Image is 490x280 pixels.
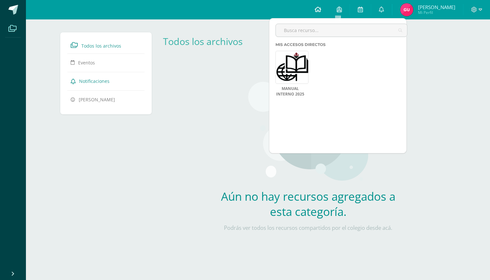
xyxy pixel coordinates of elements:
[275,86,305,97] a: Manual Interno 2025
[418,10,455,15] span: Mi Perfil
[79,78,110,84] span: Notificaciones
[163,35,252,48] div: Todos los archivos
[79,96,115,103] span: [PERSON_NAME]
[71,94,141,105] a: [PERSON_NAME]
[71,75,141,87] a: Notificaciones
[163,35,243,48] a: Todos los archivos
[400,3,413,16] img: 13996aeac49eb35943267114028331e8.png
[248,73,368,184] img: stages.png
[275,42,326,47] span: Mis accesos directos
[213,224,404,231] p: Podrás ver todos los recursos compartidos por el colegio desde acá.
[71,39,141,51] a: Todos los archivos
[71,57,141,68] a: Eventos
[418,4,455,10] span: [PERSON_NAME]
[81,43,121,49] span: Todos los archivos
[276,24,407,37] input: Busca recurso...
[213,189,404,219] h2: Aún no hay recursos agregados a esta categoría.
[78,60,95,66] span: Eventos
